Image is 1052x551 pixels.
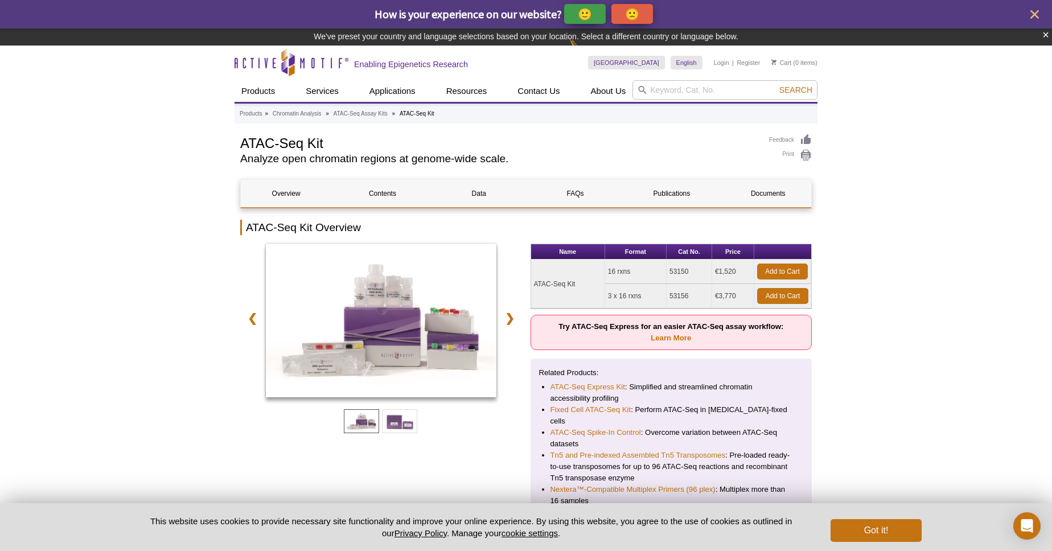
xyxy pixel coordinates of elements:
a: ATAC-Seq Kit [266,244,496,401]
a: Tn5 and Pre-indexed Assembled Tn5 Transposomes [550,450,726,461]
td: ATAC-Seq Kit [531,260,605,309]
li: : Simplified and streamlined chromatin accessibility profiling [550,381,792,404]
li: | [732,56,734,69]
a: Chromatin Analysis [273,109,322,119]
a: Cart [771,59,791,67]
h2: Enabling Epigenetics Research [354,59,468,69]
img: Change Here [569,37,599,64]
th: Cat No. [667,244,712,260]
a: Products [235,80,282,102]
li: » [265,110,268,117]
a: ATAC-Seq Assay Kits [334,109,388,119]
a: Documents [723,180,813,207]
a: About Us [584,80,633,102]
a: Add to Cart [757,288,808,304]
a: Nextera™-Compatible Multiplex Primers (96 plex) [550,484,716,495]
a: ATAC-Seq Express Kit [550,381,625,393]
a: Data [434,180,524,207]
td: 53150 [667,260,712,284]
a: Services [299,80,346,102]
input: Keyword, Cat. No. [632,80,817,100]
a: ❯ [498,305,522,331]
img: ATAC-Seq Kit [266,244,496,397]
td: 53156 [667,284,712,309]
span: Search [779,85,812,94]
li: » [392,110,396,117]
a: Learn More [651,334,691,342]
a: [GEOGRAPHIC_DATA] [588,56,665,69]
a: English [671,56,702,69]
p: Related Products: [539,367,804,379]
a: ATAC-Seq Spike-In Control [550,427,641,438]
a: Publications [626,180,717,207]
img: Your Cart [771,59,776,65]
a: ❮ [240,305,265,331]
a: Privacy Policy [394,528,447,538]
div: Open Intercom Messenger [1013,512,1041,540]
a: Applications [363,80,422,102]
a: Fixed Cell ATAC-Seq Kit [550,404,631,416]
li: ATAC-Seq Kit [400,110,434,117]
a: FAQs [530,180,620,207]
th: Price [712,244,754,260]
p: 🙂 [578,7,592,21]
span: How is your experience on our website? [375,7,562,21]
a: Add to Cart [757,264,808,279]
li: : Pre-loaded ready-to-use transposomes for up to 96 ATAC-Seq reactions and recombinant Tn5 transp... [550,450,792,484]
a: Feedback [769,134,812,146]
td: 3 x 16 rxns [605,284,667,309]
h1: ATAC-Seq Kit [240,134,758,151]
a: Resources [439,80,494,102]
td: €3,770 [712,284,754,309]
button: × [1042,28,1049,42]
h2: Analyze open chromatin regions at genome-wide scale. [240,154,758,164]
strong: Try ATAC-Seq Express for an easier ATAC-Seq assay workflow: [558,322,783,342]
td: €1,520 [712,260,754,284]
button: Got it! [831,519,922,542]
p: This website uses cookies to provide necessary site functionality and improve your online experie... [130,515,812,539]
li: : Perform ATAC-Seq in [MEDICAL_DATA]-fixed cells [550,404,792,427]
a: Contact Us [511,80,566,102]
a: Register [737,59,760,67]
button: close [1028,7,1042,22]
li: : Multiplex more than 16 samples [550,484,792,507]
td: 16 rxns [605,260,667,284]
button: cookie settings [502,528,558,538]
a: Overview [241,180,331,207]
a: Products [240,109,262,119]
th: Name [531,244,605,260]
th: Format [605,244,667,260]
a: Login [714,59,729,67]
a: Print [769,149,812,162]
a: Contents [337,180,428,207]
li: (0 items) [771,56,817,69]
li: : Overcome variation between ATAC-Seq datasets [550,427,792,450]
li: » [326,110,329,117]
button: Search [776,85,816,95]
p: 🙁 [625,7,639,21]
h2: ATAC-Seq Kit Overview [240,220,812,235]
